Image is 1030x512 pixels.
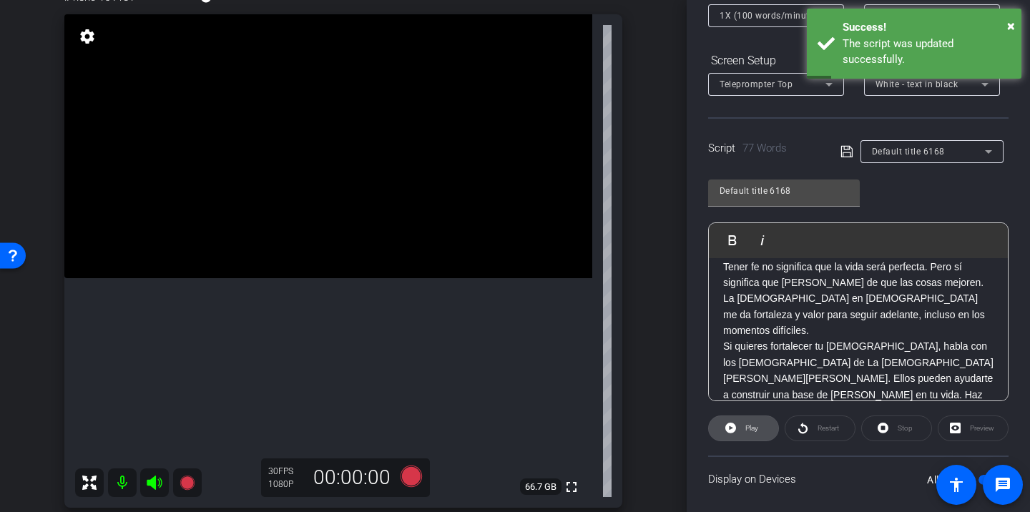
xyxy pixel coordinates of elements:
[745,424,758,432] span: Play
[708,49,844,73] div: Screen Setup
[278,466,293,476] span: FPS
[927,473,978,487] label: All Devices
[719,226,746,255] button: Bold (⌘B)
[994,476,1011,493] mat-icon: message
[708,415,779,441] button: Play
[749,226,776,255] button: Italic (⌘I)
[563,478,580,496] mat-icon: fullscreen
[304,466,400,490] div: 00:00:00
[872,147,945,157] span: Default title 6168
[948,476,965,493] mat-icon: accessibility
[723,259,994,339] p: Tener fe no significa que la vida será perfecta. Pero sí significa que [PERSON_NAME] de que las c...
[843,36,1011,68] div: The script was updated successfully.
[723,338,994,418] p: Si quieres fortalecer tu [DEMOGRAPHIC_DATA], habla con los [DEMOGRAPHIC_DATA] de La [DEMOGRAPHIC_...
[720,182,848,200] input: Title
[875,79,958,89] span: White - text in black
[742,142,787,154] span: 77 Words
[843,19,1011,36] div: Success!
[520,478,561,496] span: 66.7 GB
[1007,15,1015,36] button: Close
[720,11,818,21] span: 1X (100 words/minute)
[720,79,793,89] span: Teleprompter Top
[1007,17,1015,34] span: ×
[268,478,304,490] div: 1080P
[708,456,1009,502] div: Display on Devices
[708,140,820,157] div: Script
[268,466,304,477] div: 30
[77,28,97,45] mat-icon: settings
